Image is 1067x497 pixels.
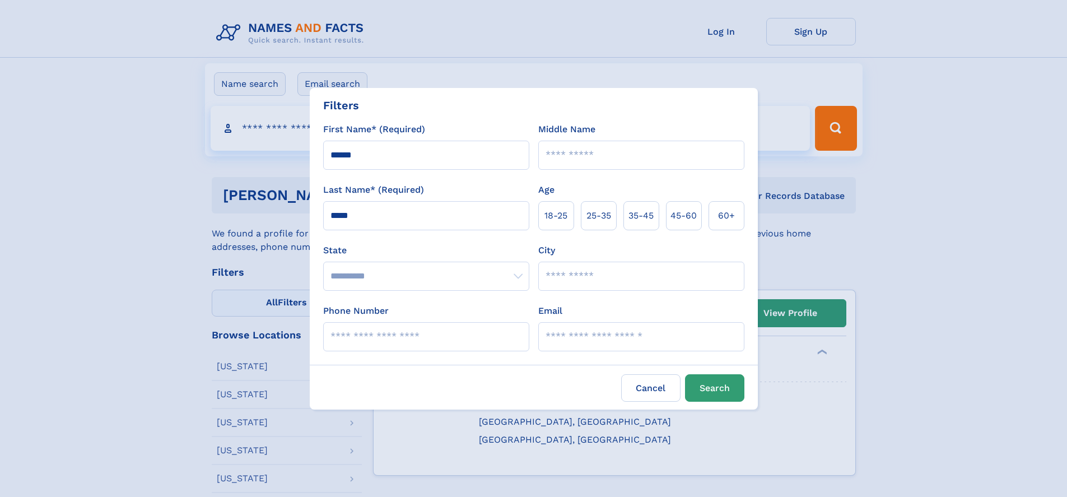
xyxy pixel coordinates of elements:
[323,244,529,257] label: State
[544,209,567,222] span: 18‑25
[685,374,744,402] button: Search
[323,183,424,197] label: Last Name* (Required)
[718,209,735,222] span: 60+
[323,97,359,114] div: Filters
[670,209,697,222] span: 45‑60
[323,123,425,136] label: First Name* (Required)
[621,374,681,402] label: Cancel
[538,244,555,257] label: City
[586,209,611,222] span: 25‑35
[323,304,389,318] label: Phone Number
[628,209,654,222] span: 35‑45
[538,183,555,197] label: Age
[538,304,562,318] label: Email
[538,123,595,136] label: Middle Name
